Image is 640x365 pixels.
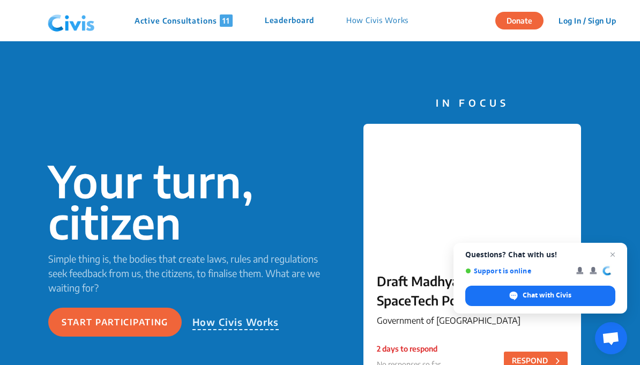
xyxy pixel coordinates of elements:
[465,267,569,275] span: Support is online
[465,250,615,259] span: Questions? Chat with us!
[552,12,623,29] button: Log In / Sign Up
[363,95,581,110] p: IN FOCUS
[377,271,568,310] p: Draft Madhya Pradesh SpaceTech Policy, 2025
[43,5,99,37] img: navlogo.png
[595,322,627,354] div: Open chat
[495,12,544,29] button: Donate
[135,14,233,27] p: Active Consultations
[523,290,571,300] span: Chat with Civis
[465,286,615,306] div: Chat with Civis
[48,160,320,243] p: Your turn, citizen
[346,14,409,27] p: How Civis Works
[377,343,441,354] p: 2 days to respond
[495,14,552,25] a: Donate
[48,308,182,337] button: Start participating
[265,14,314,27] p: Leaderboard
[48,251,320,295] p: Simple thing is, the bodies that create laws, rules and regulations seek feedback from us, the ci...
[377,314,568,327] p: Government of [GEOGRAPHIC_DATA]
[606,248,619,261] span: Close chat
[220,14,233,27] span: 11
[192,315,279,330] p: How Civis Works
